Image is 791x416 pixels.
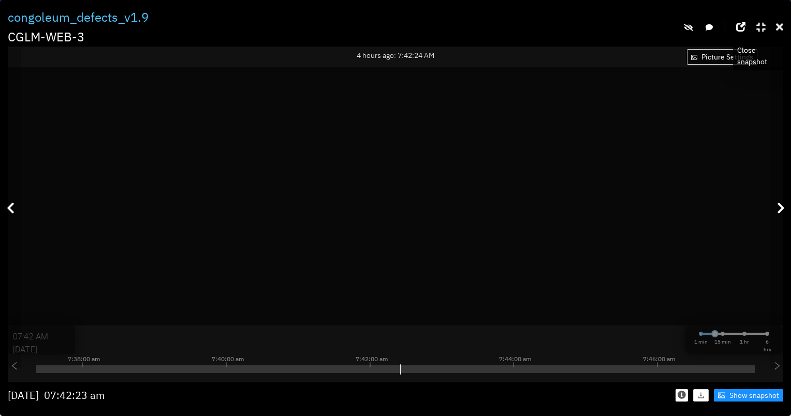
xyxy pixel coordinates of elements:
span: 15 min [714,338,731,346]
div: congoleum_defects_v1.9 [8,8,149,27]
span: picture [691,54,697,62]
div: 07:42:23 am [44,387,105,403]
span: 6 hrs [764,338,771,354]
span: download [697,392,705,400]
button: pictureShow snapshot [714,389,783,402]
div: 4 hours ago: 7:42:24 AM [8,47,783,65]
button: picturePicture Settings [687,49,757,65]
button: download [693,389,709,402]
div: Close snapshot [733,41,791,70]
span: 1 min [694,338,708,346]
div: CGLM-WEB-3 [8,27,149,47]
span: picture [718,392,725,400]
div: [DATE] [8,387,39,403]
span: Show snapshot [729,390,779,401]
span: Picture Settings [701,51,753,63]
span: 1 hr [740,338,749,346]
